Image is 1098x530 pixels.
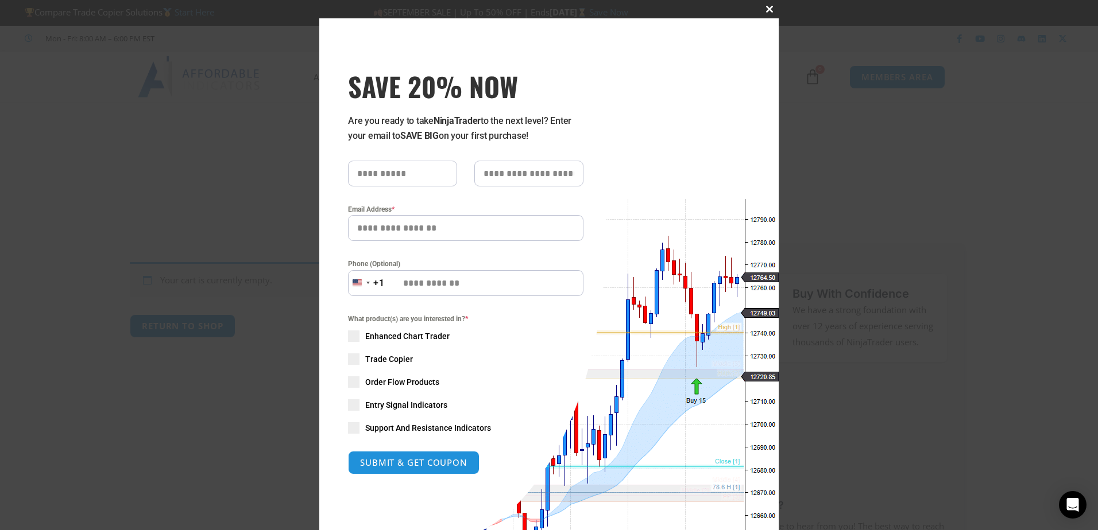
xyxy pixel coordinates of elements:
strong: SAVE BIG [400,130,439,141]
strong: NinjaTrader [434,115,481,126]
label: Trade Copier [348,353,583,365]
span: Support And Resistance Indicators [365,422,491,434]
div: +1 [373,276,385,291]
span: Enhanced Chart Trader [365,330,450,342]
button: SUBMIT & GET COUPON [348,451,480,474]
label: Enhanced Chart Trader [348,330,583,342]
label: Support And Resistance Indicators [348,422,583,434]
span: What product(s) are you interested in? [348,313,583,325]
label: Entry Signal Indicators [348,399,583,411]
div: Open Intercom Messenger [1059,491,1087,519]
button: Selected country [348,270,385,296]
span: Entry Signal Indicators [365,399,447,411]
label: Email Address [348,204,583,215]
p: Are you ready to take to the next level? Enter your email to on your first purchase! [348,114,583,143]
span: SAVE 20% NOW [348,70,583,102]
span: Order Flow Products [365,376,439,388]
label: Phone (Optional) [348,258,583,270]
span: Trade Copier [365,353,413,365]
label: Order Flow Products [348,376,583,388]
